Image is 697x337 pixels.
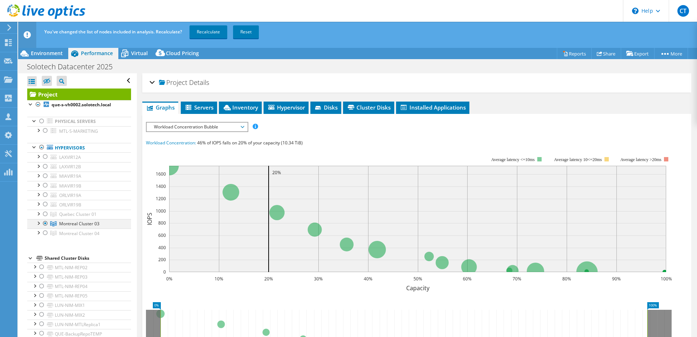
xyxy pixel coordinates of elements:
[158,244,166,251] text: 400
[184,104,213,111] span: Servers
[59,164,81,170] span: LAXVIR12B
[59,173,81,179] span: MIAVIR19A
[59,221,99,227] span: Montreal Cluster 03
[31,50,63,57] span: Environment
[27,282,131,291] a: MTL-NIM-REP04
[197,140,303,146] span: 46% of IOPS falls on 20% of your capacity (10.34 TiB)
[81,50,113,57] span: Performance
[159,79,187,86] span: Project
[400,104,466,111] span: Installed Applications
[233,25,259,38] a: Reset
[146,213,154,225] text: IOPS
[45,254,131,263] div: Shared Cluster Disks
[166,276,172,282] text: 0%
[59,230,99,237] span: Montreal Cluster 04
[59,183,81,189] span: MIAVIR19B
[272,169,281,176] text: 20%
[59,128,98,134] span: MTL-S-MARKETING
[612,276,621,282] text: 90%
[27,320,131,329] a: LUN-NIM-MTLReplica1
[314,276,323,282] text: 30%
[406,284,430,292] text: Capacity
[557,48,592,59] a: Reports
[27,181,131,190] a: MIAVIR19B
[27,301,131,310] a: LUN-NIM-MIX1
[27,263,131,272] a: MTL-NIM-REP02
[156,183,166,189] text: 1400
[27,172,131,181] a: MIAVIR19A
[27,291,131,301] a: MTL-NIM-REP05
[27,272,131,281] a: MTL-NIM-REP03
[163,269,166,275] text: 0
[156,208,166,214] text: 1000
[654,48,688,59] a: More
[215,276,223,282] text: 10%
[677,5,689,17] span: CT
[146,140,196,146] span: Workload Concentration:
[314,104,338,111] span: Disks
[347,104,391,111] span: Cluster Disks
[189,25,227,38] a: Recalculate
[59,202,81,208] span: ORLVIR19B
[27,229,131,238] a: Montreal Cluster 04
[413,276,422,282] text: 50%
[27,219,131,229] a: Montreal Cluster 03
[491,157,535,162] tspan: Average latency <=10ms
[620,157,661,162] text: Average latency >20ms
[223,104,258,111] span: Inventory
[661,276,672,282] text: 100%
[189,78,209,87] span: Details
[52,102,111,108] b: que-s-vh0002.solotech.local
[166,50,199,57] span: Cloud Pricing
[264,276,273,282] text: 20%
[632,8,639,14] svg: \n
[27,190,131,200] a: ORLVIR19A
[158,256,166,263] text: 200
[513,276,521,282] text: 70%
[59,192,81,198] span: ORLVIR19A
[59,154,81,160] span: LAXVIR12A
[156,196,166,202] text: 1200
[59,211,97,217] span: Quebec Cluster 01
[591,48,621,59] a: Share
[27,100,131,110] a: que-s-vh0002.solotech.local
[27,126,131,136] a: MTL-S-MARKETING
[131,50,148,57] span: Virtual
[562,276,571,282] text: 80%
[27,162,131,172] a: LAXVIR12B
[150,123,244,131] span: Workload Concentration Bubble
[27,310,131,320] a: LUN-NIM-MIX2
[364,276,372,282] text: 40%
[27,117,131,126] a: Physical Servers
[27,143,131,152] a: Hypervisors
[158,220,166,226] text: 800
[554,157,602,162] tspan: Average latency 10<=20ms
[156,171,166,177] text: 1600
[267,104,305,111] span: Hypervisor
[24,63,124,71] h1: Solotech Datacenter 2025
[27,200,131,209] a: ORLVIR19B
[158,232,166,238] text: 600
[27,89,131,100] a: Project
[146,104,175,111] span: Graphs
[463,276,472,282] text: 60%
[27,210,131,219] a: Quebec Cluster 01
[44,29,182,35] span: You've changed the list of nodes included in analysis. Recalculate?
[621,48,655,59] a: Export
[27,152,131,162] a: LAXVIR12A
